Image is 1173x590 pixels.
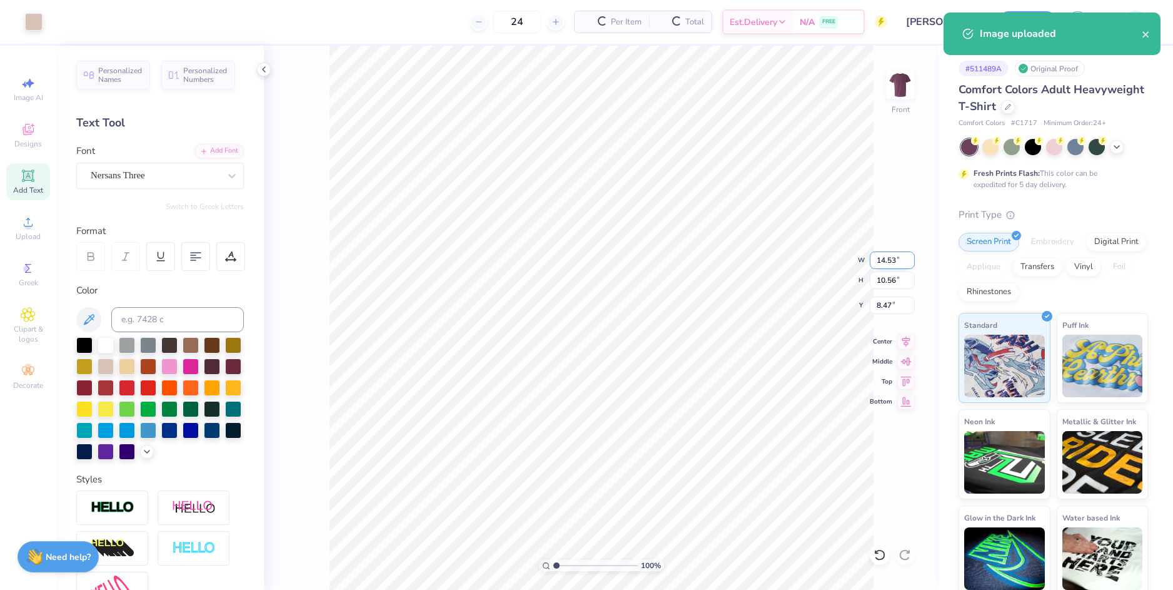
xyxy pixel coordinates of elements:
span: Standard [964,318,997,332]
img: Neon Ink [964,431,1045,494]
button: close [1142,26,1150,41]
span: Comfort Colors [959,118,1005,129]
span: Puff Ink [1062,318,1089,332]
div: Image uploaded [980,26,1142,41]
span: Glow in the Dark Ink [964,511,1035,524]
div: Screen Print [959,233,1019,252]
span: Personalized Names [98,66,143,84]
div: Rhinestones [959,283,1019,302]
div: Transfers [1012,258,1062,277]
span: Neon Ink [964,415,995,428]
span: Designs [14,139,42,149]
img: Front [888,73,913,98]
div: Foil [1105,258,1134,277]
img: Metallic & Glitter Ink [1062,431,1143,494]
span: Est. Delivery [730,16,777,29]
span: Greek [19,278,38,288]
img: Glow in the Dark Ink [964,527,1045,590]
img: 3d Illusion [91,539,134,559]
span: # C1717 [1011,118,1037,129]
div: Text Tool [76,114,244,131]
input: – – [493,11,541,33]
strong: Fresh Prints Flash: [974,168,1040,178]
span: Image AI [14,93,43,103]
span: N/A [800,16,815,29]
div: Print Type [959,208,1148,222]
img: Negative Space [172,541,216,556]
div: Format [76,224,245,238]
span: Upload [16,231,41,242]
span: Decorate [13,380,43,390]
input: e.g. 7428 c [111,307,244,332]
div: Front [892,104,910,115]
span: Per Item [611,16,642,29]
span: Comfort Colors Adult Heavyweight T-Shirt [959,82,1144,114]
div: # 511489A [959,61,1009,76]
div: Color [76,283,244,298]
div: Applique [959,258,1009,277]
span: Center [870,337,892,346]
div: This color can be expedited for 5 day delivery. [974,168,1127,190]
span: Personalized Numbers [183,66,228,84]
span: Clipart & logos [6,324,50,344]
button: Switch to Greek Letters [166,201,244,211]
span: Metallic & Glitter Ink [1062,415,1136,428]
img: Standard [964,335,1045,397]
span: Top [870,377,892,386]
span: Bottom [870,397,892,406]
span: Minimum Order: 24 + [1044,118,1106,129]
div: Add Font [194,144,244,158]
img: Stroke [91,501,134,515]
span: Water based Ink [1062,511,1120,524]
span: Middle [870,357,892,366]
div: Original Proof [1015,61,1085,76]
span: Total [685,16,704,29]
span: Add Text [13,185,43,195]
div: Styles [76,472,244,487]
label: Font [76,144,95,158]
span: 100 % [641,560,661,571]
div: Digital Print [1086,233,1147,252]
img: Water based Ink [1062,527,1143,590]
div: Vinyl [1066,258,1101,277]
input: Untitled Design [897,9,989,34]
span: FREE [822,18,835,26]
img: Puff Ink [1062,335,1143,397]
strong: Need help? [46,551,91,563]
img: Shadow [172,500,216,516]
div: Embroidery [1023,233,1082,252]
